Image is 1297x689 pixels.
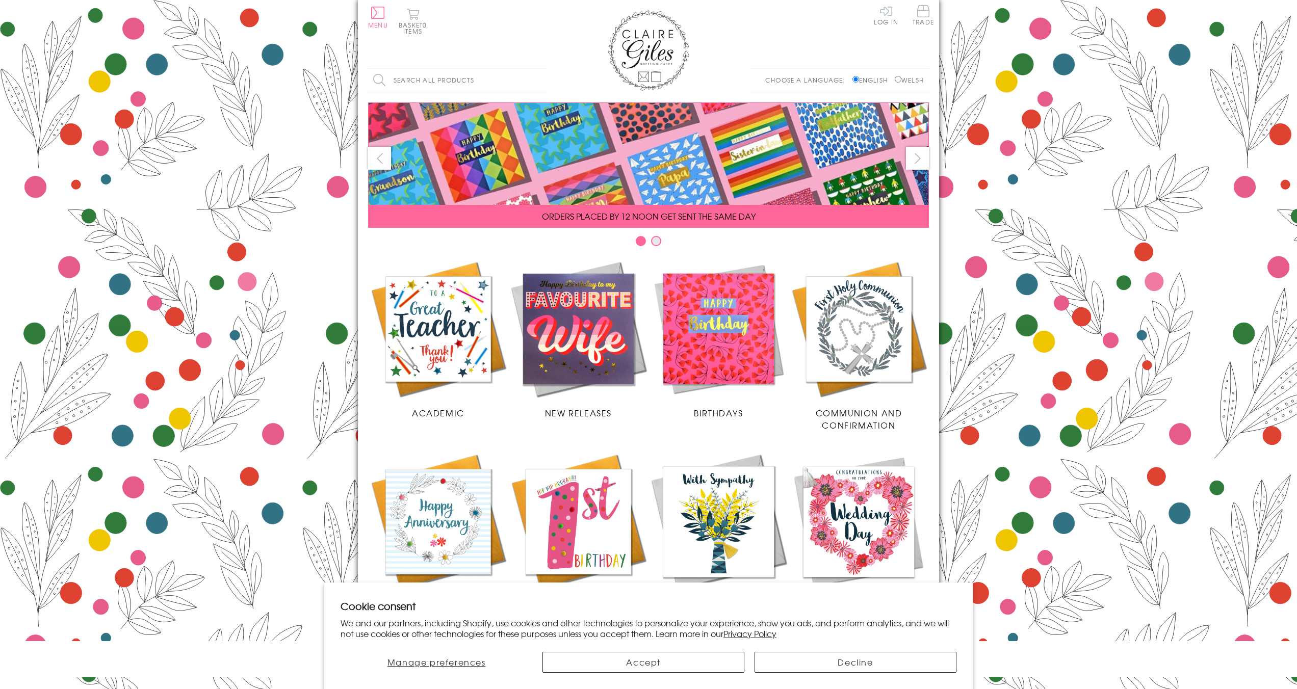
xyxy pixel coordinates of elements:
[648,452,789,612] a: Sympathy
[913,5,934,25] span: Trade
[341,618,956,639] p: We and our partners, including Shopify, use cookies and other technologies to personalize your ex...
[648,259,789,419] a: Birthdays
[874,5,898,25] a: Log In
[536,69,547,92] input: Search
[852,76,859,83] input: English
[412,407,464,419] span: Academic
[368,69,547,92] input: Search all products
[636,236,646,246] button: Carousel Page 1 (Current Slide)
[651,236,661,246] button: Carousel Page 2
[765,75,850,85] p: Choose a language:
[368,7,388,28] button: Menu
[545,407,612,419] span: New Releases
[852,75,893,85] label: English
[906,147,929,170] button: next
[368,452,508,612] a: Anniversary
[816,407,902,431] span: Communion and Confirmation
[368,147,391,170] button: prev
[368,235,929,251] div: Carousel Pagination
[789,259,929,431] a: Communion and Confirmation
[368,259,508,419] a: Academic
[694,407,743,419] span: Birthdays
[399,8,427,34] button: Basket0 items
[341,599,956,613] h2: Cookie consent
[508,259,648,419] a: New Releases
[542,210,756,222] span: ORDERS PLACED BY 12 NOON GET SENT THE SAME DAY
[755,652,956,673] button: Decline
[368,20,388,30] span: Menu
[789,452,929,612] a: Wedding Occasions
[508,452,648,612] a: Age Cards
[387,656,486,668] span: Manage preferences
[895,75,924,85] label: Welsh
[542,652,744,673] button: Accept
[341,652,532,673] button: Manage preferences
[608,10,689,91] img: Claire Giles Greetings Cards
[723,627,776,640] a: Privacy Policy
[913,5,934,27] a: Trade
[403,20,427,36] span: 0 items
[895,76,901,83] input: Welsh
